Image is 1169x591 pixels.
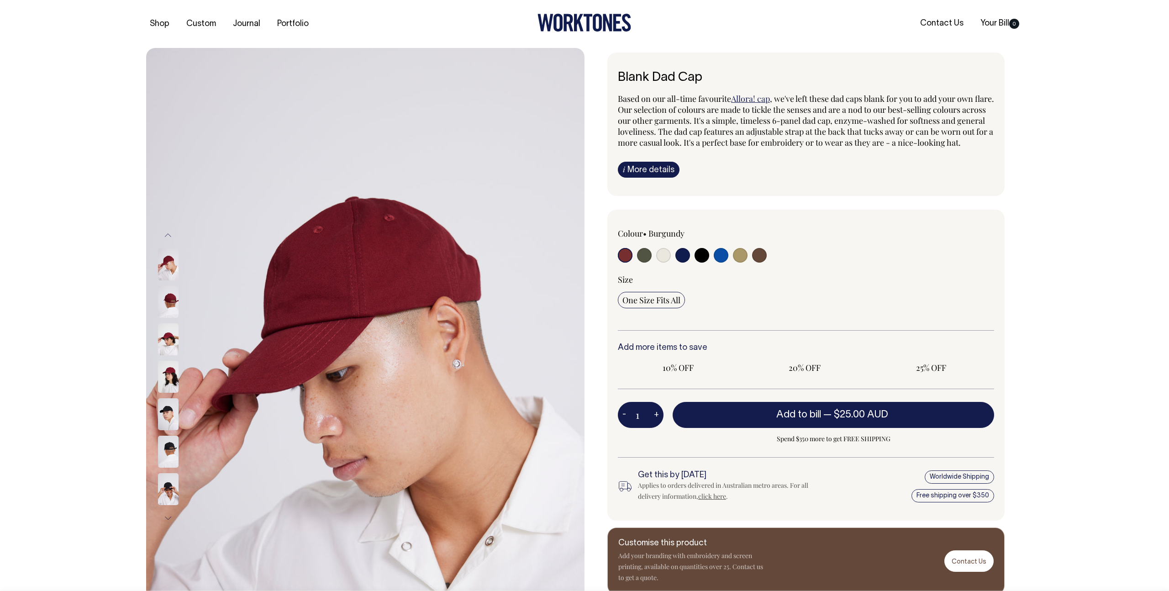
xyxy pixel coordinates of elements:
span: 0 [1009,19,1019,29]
a: Journal [229,16,264,32]
a: Contact Us [944,550,994,572]
img: black [158,436,179,468]
a: Portfolio [274,16,312,32]
h6: Get this by [DATE] [638,471,823,480]
a: Contact Us [916,16,967,31]
a: iMore details [618,162,679,178]
button: Next [161,508,175,528]
span: , we've left these dad caps blank for you to add your own flare. Our selection of colours are mad... [618,93,994,148]
input: One Size Fits All [618,292,685,308]
button: - [618,406,631,424]
span: 20% OFF [749,362,861,373]
a: Allora! cap [731,93,770,104]
span: Spend $350 more to get FREE SHIPPING [673,433,994,444]
span: 10% OFF [622,362,734,373]
button: Previous [161,225,175,246]
h6: Blank Dad Cap [618,71,994,85]
img: burgundy [158,248,179,280]
a: Custom [183,16,220,32]
label: Burgundy [648,228,685,239]
button: + [649,406,663,424]
div: Size [618,274,994,285]
a: Your Bill0 [977,16,1023,31]
span: Based on our all-time favourite [618,93,731,104]
img: black [158,473,179,505]
span: i [623,164,625,174]
span: — [823,410,890,419]
input: 20% OFF [744,359,865,376]
span: • [643,228,647,239]
span: $25.00 AUD [834,410,888,419]
input: 10% OFF [618,359,739,376]
h6: Add more items to save [618,343,994,353]
p: Add your branding with embroidery and screen printing, available on quantities over 25. Contact u... [618,550,764,583]
button: Add to bill —$25.00 AUD [673,402,994,427]
span: One Size Fits All [622,295,680,306]
img: burgundy [158,286,179,318]
div: Applies to orders delivered in Australian metro areas. For all delivery information, . [638,480,823,502]
img: burgundy [158,323,179,355]
h6: Customise this product [618,539,764,548]
img: burgundy [158,361,179,393]
img: black [158,398,179,430]
div: Colour [618,228,769,239]
span: Add to bill [776,410,821,419]
a: click here [698,492,726,501]
span: 25% OFF [875,362,987,373]
a: Shop [146,16,173,32]
input: 25% OFF [870,359,991,376]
